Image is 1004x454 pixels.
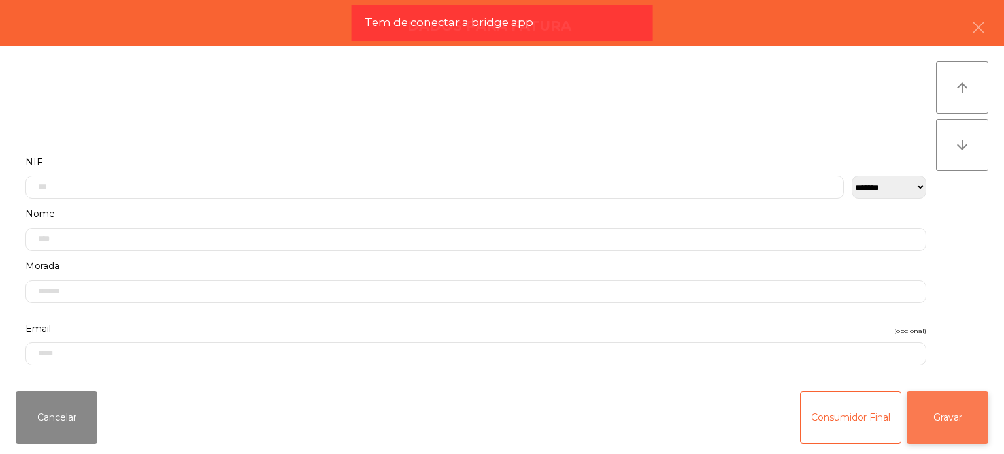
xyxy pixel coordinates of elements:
[936,119,988,171] button: arrow_downward
[25,320,51,338] span: Email
[800,391,901,444] button: Consumidor Final
[25,154,42,171] span: NIF
[25,205,55,223] span: Nome
[954,137,970,153] i: arrow_downward
[894,325,926,337] span: (opcional)
[16,391,97,444] button: Cancelar
[365,14,533,31] span: Tem de conectar a bridge app
[936,61,988,114] button: arrow_upward
[954,80,970,95] i: arrow_upward
[25,257,59,275] span: Morada
[907,391,988,444] button: Gravar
